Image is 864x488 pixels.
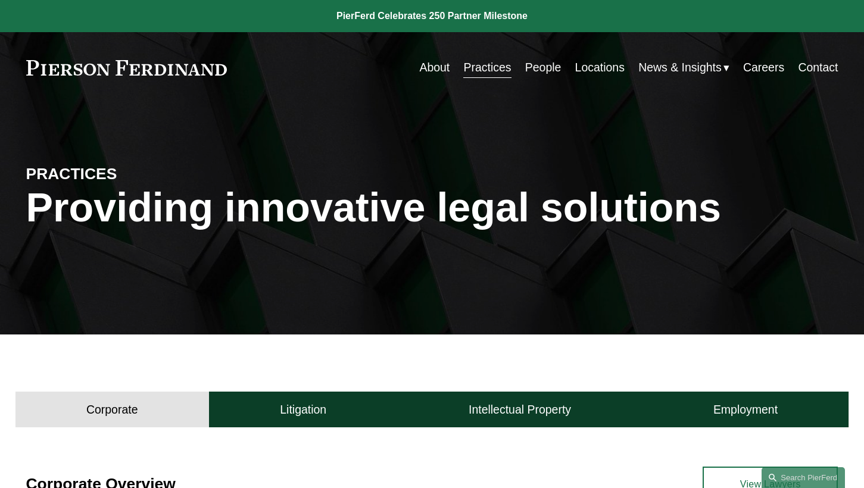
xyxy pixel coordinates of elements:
a: Contact [798,56,838,79]
h1: Providing innovative legal solutions [26,184,838,230]
a: folder dropdown [638,56,729,79]
a: Practices [463,56,511,79]
span: News & Insights [638,57,722,78]
h4: Employment [713,402,778,417]
a: Search this site [762,467,845,488]
h4: PRACTICES [26,164,229,184]
a: Careers [743,56,784,79]
a: Locations [575,56,625,79]
a: About [419,56,450,79]
h4: Corporate [86,402,138,417]
a: People [525,56,562,79]
h4: Litigation [280,402,326,417]
h4: Intellectual Property [469,402,571,417]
